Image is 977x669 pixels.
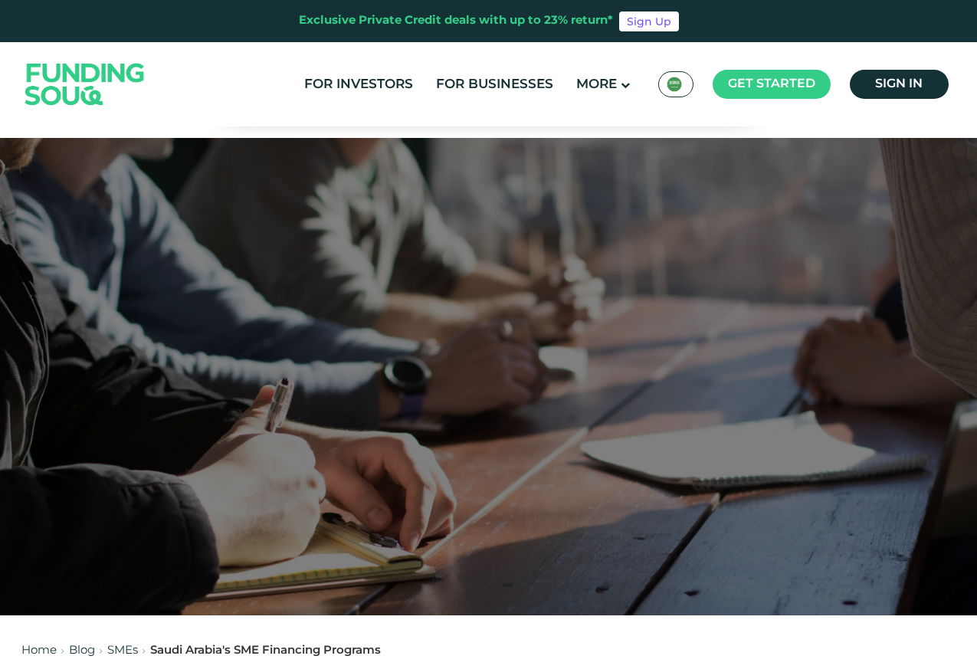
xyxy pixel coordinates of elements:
[432,72,557,97] a: For Businesses
[619,11,679,31] a: Sign Up
[299,12,613,30] div: Exclusive Private Credit deals with up to 23% return*
[875,78,923,90] span: Sign in
[21,645,57,656] a: Home
[150,642,381,660] div: Saudi Arabia's SME Financing Programs
[107,645,138,656] a: SMEs
[69,645,95,656] a: Blog
[850,70,949,99] a: Sign in
[728,78,815,90] span: Get started
[300,72,417,97] a: For Investors
[576,78,617,91] span: More
[10,45,160,123] img: Logo
[667,77,682,92] img: SA Flag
